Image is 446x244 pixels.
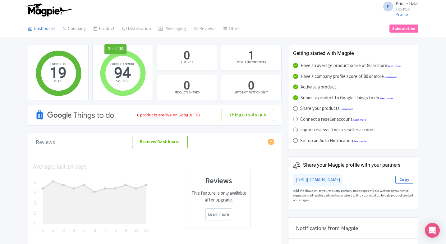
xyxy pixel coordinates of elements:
[300,105,353,112] div: Share your products.
[184,78,190,94] div: 0
[341,108,353,111] a: Learn more
[296,177,340,183] a: [URL][DOMAIN_NAME]
[425,223,440,238] div: Open Intercom Messenger
[191,190,247,204] p: This feature is only available after upgrade.
[379,1,418,11] a: P Prince Dalal TicketEx
[223,20,240,38] a: Other
[388,65,401,68] a: Learn more
[396,7,418,11] small: TicketEx
[221,75,282,101] a: 0 AUTO NOTIFICATION SENT
[234,90,268,95] div: AUTO NOTIFICATION SENT
[303,161,400,169] div: Share your Magpie profile with your partners
[353,119,366,121] a: Learn more
[389,25,418,33] a: Subscription
[184,48,190,64] div: 0
[300,126,376,133] div: Import reviews from a reseller account.
[181,60,193,65] div: LISTINGS
[301,84,337,91] div: Activate a product.
[248,78,254,94] div: 0
[159,20,186,38] a: Messaging
[122,20,151,38] a: Distribution
[396,1,418,7] span: Prince Dalal
[174,90,200,95] div: PRODUCTS SHARED
[132,136,188,148] a: Reviews Dashboard
[221,45,282,71] a: 1 RESELLER CONTRACTS
[208,211,229,218] a: Learn more
[137,112,200,118] div: 0 products are live on Google TTD
[300,137,366,144] div: Set up an Auto Notification.
[380,97,393,100] a: Learn more
[300,116,366,123] div: Connect a reseller account.
[191,177,247,185] h3: Reviews
[157,75,217,101] a: 0 PRODUCTS SHARED
[93,20,115,38] a: Product
[222,109,274,121] a: Things-to-do Hub
[237,60,266,65] div: RESELLER CONTRACTS
[301,62,401,69] div: Have an average product score of 80 or more.
[194,20,216,38] a: Reviews
[31,163,151,234] img: chart-62242baa53ac9495a133cd79f73327f1.png
[354,140,366,143] a: Learn more
[383,2,393,11] span: P
[36,102,115,128] img: Google TTD
[157,45,217,71] a: 0 LISTINGS
[25,3,73,17] img: logo-ab69f6fb50320c5b225c76a69d11143b.png
[293,186,413,205] div: Add the above link to your industry partner / trade pages of your website or your email signature...
[301,94,393,102] div: Submit a product to Google Things to do.
[396,11,408,17] a: Profile
[385,76,397,79] a: Learn more
[288,218,418,239] div: Notifications from Magpie
[28,20,55,38] a: Dashboard
[301,73,397,80] div: Have a company profile score of 80 or more.
[395,176,413,184] button: Copy
[36,138,55,146] div: Reviews
[62,20,86,38] a: Company
[248,48,254,64] div: 1
[293,50,413,57] div: Getting started with Magpie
